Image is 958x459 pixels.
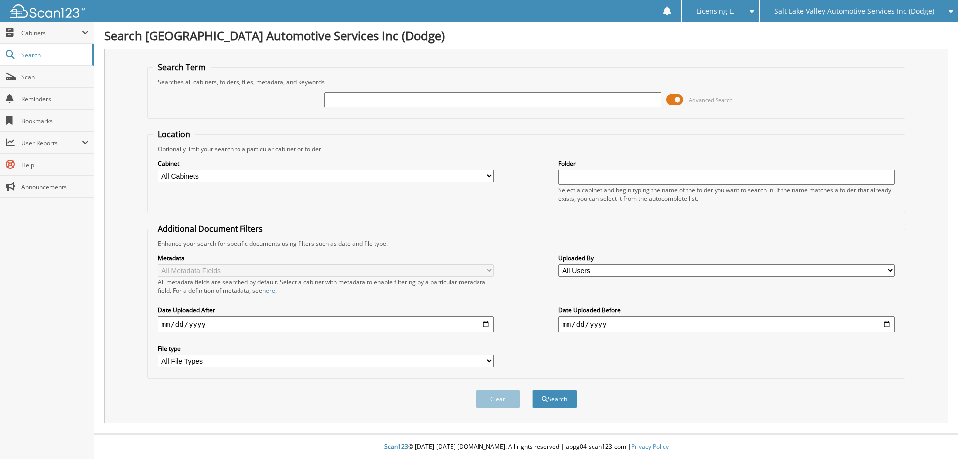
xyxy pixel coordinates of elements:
div: All metadata fields are searched by default. Select a cabinet with metadata to enable filtering b... [158,278,494,295]
label: Folder [558,159,895,168]
label: Metadata [158,254,494,262]
span: User Reports [21,139,82,147]
button: Clear [476,390,520,408]
legend: Additional Document Filters [153,223,268,234]
label: Date Uploaded Before [558,306,895,314]
button: Search [532,390,577,408]
span: Announcements [21,183,89,191]
img: scan123-logo-white.svg [10,4,85,18]
label: Uploaded By [558,254,895,262]
div: Searches all cabinets, folders, files, metadata, and keywords [153,78,900,86]
div: Optionally limit your search to a particular cabinet or folder [153,145,900,153]
a: Privacy Policy [631,442,669,451]
legend: Location [153,129,195,140]
label: Cabinet [158,159,494,168]
span: Cabinets [21,29,82,37]
legend: Search Term [153,62,211,73]
span: Licensing L. [696,8,735,14]
span: Search [21,51,87,59]
span: Help [21,161,89,169]
label: Date Uploaded After [158,306,494,314]
span: Scan123 [384,442,408,451]
div: Select a cabinet and begin typing the name of the folder you want to search in. If the name match... [558,186,895,203]
span: Advanced Search [689,96,733,104]
label: File type [158,344,494,353]
span: Salt Lake Valley Automotive Services Inc (Dodge) [774,8,934,14]
a: here [262,286,275,295]
span: Reminders [21,95,89,103]
span: Scan [21,73,89,81]
span: Bookmarks [21,117,89,125]
h1: Search [GEOGRAPHIC_DATA] Automotive Services Inc (Dodge) [104,27,948,44]
input: start [158,316,494,332]
div: © [DATE]-[DATE] [DOMAIN_NAME]. All rights reserved | appg04-scan123-com | [94,435,958,459]
input: end [558,316,895,332]
div: Enhance your search for specific documents using filters such as date and file type. [153,239,900,248]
